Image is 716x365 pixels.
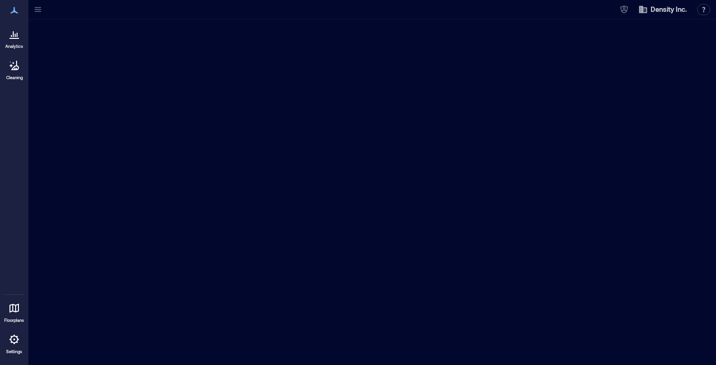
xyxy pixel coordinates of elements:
[635,2,689,17] button: Density Inc.
[5,44,23,49] p: Analytics
[651,5,687,14] span: Density Inc.
[2,54,26,83] a: Cleaning
[3,328,26,357] a: Settings
[4,318,24,323] p: Floorplans
[6,349,22,355] p: Settings
[6,75,23,81] p: Cleaning
[2,23,26,52] a: Analytics
[1,297,27,326] a: Floorplans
